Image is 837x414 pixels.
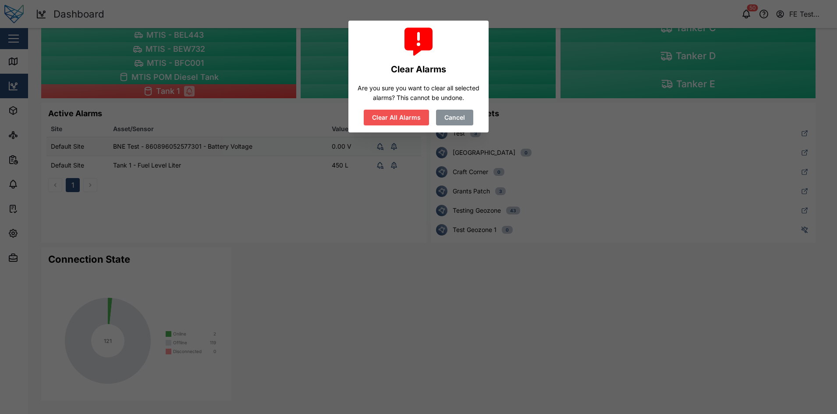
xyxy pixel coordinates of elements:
[436,110,473,125] button: Cancel
[391,63,446,76] div: Clear Alarms
[364,110,429,125] button: Clear All Alarms
[444,110,465,125] span: Cancel
[372,110,421,125] span: Clear All Alarms
[355,83,482,102] div: Are you sure you want to clear all selected alarms? This cannot be undone.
